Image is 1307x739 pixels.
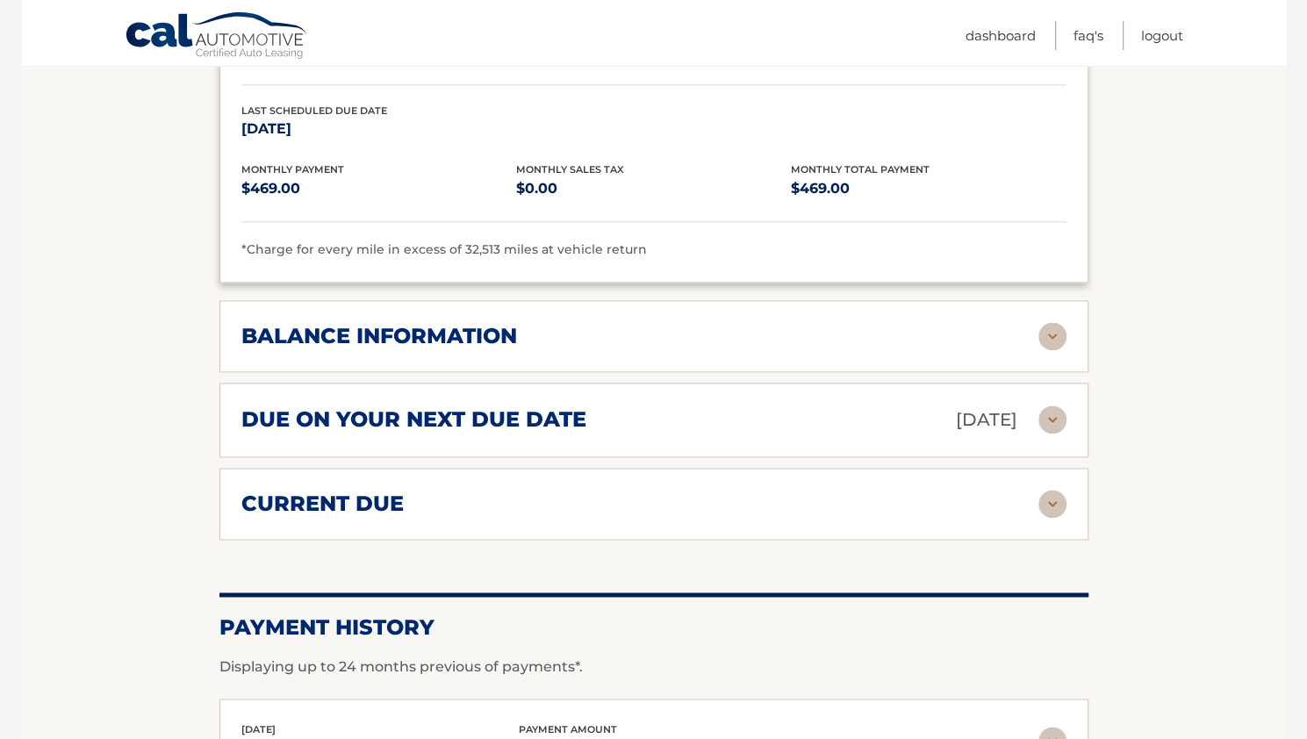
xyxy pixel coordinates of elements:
[966,21,1036,50] a: Dashboard
[1074,21,1103,50] a: FAQ's
[241,323,517,349] h2: balance information
[219,656,1088,678] p: Displaying up to 24 months previous of payments*.
[241,722,276,735] span: [DATE]
[1141,21,1183,50] a: Logout
[791,176,1066,201] p: $469.00
[1038,322,1066,350] img: accordion-rest.svg
[241,406,586,433] h2: due on your next due date
[125,11,309,62] a: Cal Automotive
[241,163,344,176] span: Monthly Payment
[241,104,387,117] span: Last Scheduled Due Date
[516,163,624,176] span: Monthly Sales Tax
[519,722,617,735] span: payment amount
[516,176,791,201] p: $0.00
[219,614,1088,641] h2: Payment History
[791,163,930,176] span: Monthly Total Payment
[241,176,516,201] p: $469.00
[241,241,647,257] span: *Charge for every mile in excess of 32,513 miles at vehicle return
[956,405,1017,435] p: [DATE]
[241,117,516,141] p: [DATE]
[241,491,404,517] h2: current due
[1038,405,1066,434] img: accordion-rest.svg
[1038,490,1066,518] img: accordion-rest.svg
